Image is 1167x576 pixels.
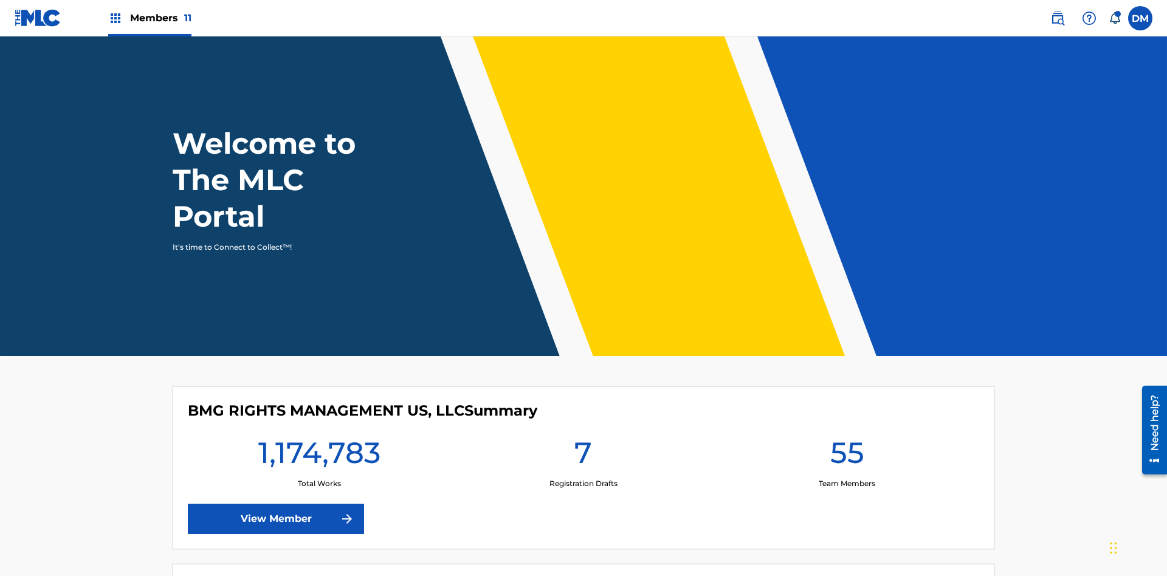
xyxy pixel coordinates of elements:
h1: 1,174,783 [258,434,380,478]
iframe: Resource Center [1133,381,1167,481]
span: Members [130,11,191,25]
div: Help [1077,6,1101,30]
p: Total Works [298,478,341,489]
p: It's time to Connect to Collect™! [173,242,384,253]
img: Top Rightsholders [108,11,123,26]
a: Public Search [1045,6,1070,30]
h1: 55 [830,434,864,478]
a: View Member [188,504,364,534]
img: help [1082,11,1096,26]
p: Team Members [819,478,875,489]
h4: BMG RIGHTS MANAGEMENT US, LLC [188,402,537,420]
img: f7272a7cc735f4ea7f67.svg [340,512,354,526]
h1: 7 [574,434,592,478]
p: Registration Drafts [549,478,618,489]
img: search [1050,11,1065,26]
h1: Welcome to The MLC Portal [173,125,400,235]
div: Notifications [1109,12,1121,24]
div: User Menu [1128,6,1152,30]
span: 11 [184,12,191,24]
iframe: Chat Widget [1106,518,1167,576]
div: Drag [1110,530,1117,566]
img: MLC Logo [15,9,61,27]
